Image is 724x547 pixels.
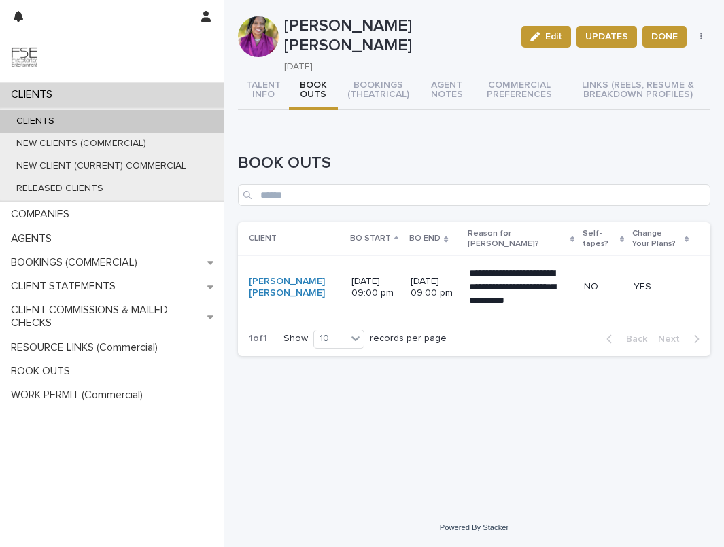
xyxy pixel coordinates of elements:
[351,276,400,299] p: [DATE] 09:00 pm
[5,365,81,378] p: BOOK OUTS
[565,72,710,110] button: LINKS (REELS, RESUME & BREAKDOWN PROFILES)
[618,334,647,344] span: Back
[658,334,688,344] span: Next
[596,333,653,345] button: Back
[5,232,63,245] p: AGENTS
[653,333,710,345] button: Next
[238,154,710,173] h1: BOOK OUTS
[284,16,511,56] p: [PERSON_NAME] [PERSON_NAME]
[584,281,623,293] p: NO
[284,61,505,73] p: [DATE]
[521,26,571,48] button: Edit
[5,280,126,293] p: CLIENT STATEMENTS
[5,88,63,101] p: CLIENTS
[409,231,441,246] p: BO END
[468,226,567,251] p: Reason for [PERSON_NAME]?
[632,226,681,251] p: Change Your Plans?
[370,333,447,345] p: records per page
[314,332,347,346] div: 10
[5,208,80,221] p: COMPANIES
[5,304,207,330] p: CLIENT COMMISSIONS & MAILED CHECKS
[249,231,277,246] p: CLIENT
[585,30,628,43] span: UPDATES
[419,72,474,110] button: AGENT NOTES
[440,523,508,531] a: Powered By Stacker
[5,160,197,172] p: NEW CLIENT (CURRENT) COMMERCIAL
[238,322,278,355] p: 1 of 1
[283,333,308,345] p: Show
[474,72,565,110] button: COMMERCIAL PREFERENCES
[411,276,458,299] p: [DATE] 09:00 pm
[289,72,338,110] button: BOOK OUTS
[545,32,562,41] span: Edit
[576,26,637,48] button: UPDATES
[5,389,154,402] p: WORK PERMIT (Commercial)
[5,116,65,127] p: CLIENTS
[350,231,391,246] p: BO START
[338,72,420,110] button: BOOKINGS (THEATRICAL)
[11,44,38,71] img: 9JgRvJ3ETPGCJDhvPVA5
[238,184,710,206] input: Search
[5,183,114,194] p: RELEASED CLIENTS
[651,30,678,43] span: DONE
[642,26,687,48] button: DONE
[583,226,617,251] p: Self-tapes?
[634,281,689,293] p: YES
[5,256,148,269] p: BOOKINGS (COMMERCIAL)
[238,72,289,110] button: TALENT INFO
[249,276,341,299] a: [PERSON_NAME] [PERSON_NAME]
[5,341,169,354] p: RESOURCE LINKS (Commercial)
[5,138,157,149] p: NEW CLIENTS (COMMERCIAL)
